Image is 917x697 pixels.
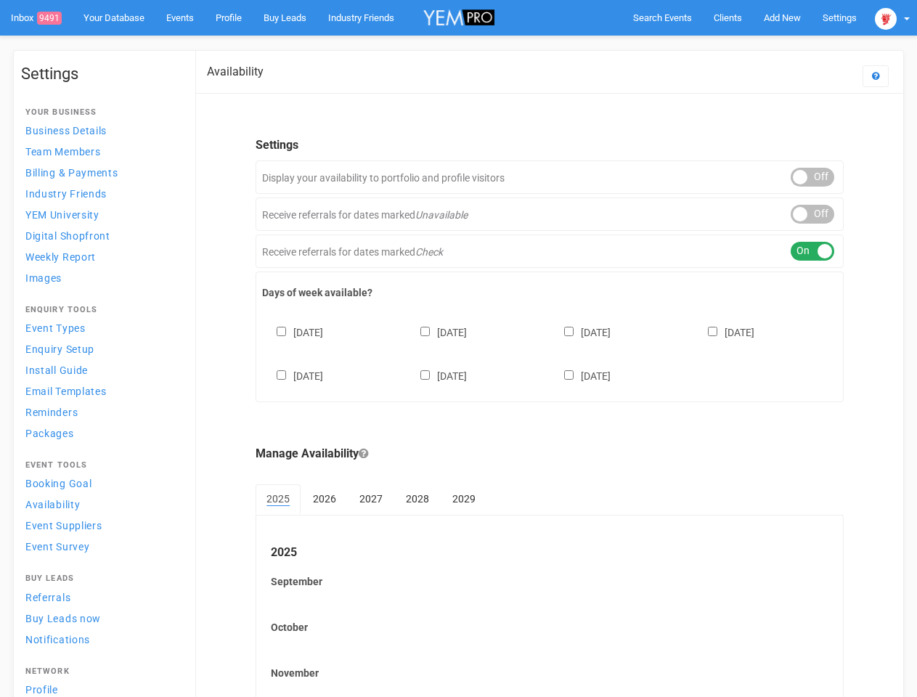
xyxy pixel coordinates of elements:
div: Display your availability to portfolio and profile visitors [256,160,844,194]
span: Packages [25,428,74,439]
span: Enquiry Setup [25,343,94,355]
em: Check [415,246,443,258]
a: Event Survey [21,537,181,556]
legend: Manage Availability [256,446,844,462]
em: Unavailable [415,209,468,221]
a: Referrals [21,587,181,607]
span: Install Guide [25,364,88,376]
span: Notifications [25,634,90,645]
input: [DATE] [277,327,286,336]
a: 2026 [302,484,347,513]
input: [DATE] [420,370,430,380]
a: Email Templates [21,381,181,401]
a: Industry Friends [21,184,181,203]
input: [DATE] [564,327,574,336]
legend: Settings [256,137,844,154]
h4: Your Business [25,108,176,117]
span: YEM University [25,209,99,221]
a: Billing & Payments [21,163,181,182]
label: [DATE] [550,324,611,340]
a: 2027 [349,484,394,513]
span: Images [25,272,62,284]
a: Digital Shopfront [21,226,181,245]
img: open-uri20250107-2-1pbi2ie [875,8,897,30]
label: [DATE] [406,367,467,383]
label: [DATE] [406,324,467,340]
label: October [271,620,828,635]
div: Receive referrals for dates marked [256,235,844,268]
span: Event Survey [25,541,89,553]
span: Reminders [25,407,78,418]
a: 2028 [395,484,440,513]
a: Weekly Report [21,247,181,266]
label: [DATE] [262,324,323,340]
a: Business Details [21,121,181,140]
span: Availability [25,499,80,510]
a: Booking Goal [21,473,181,493]
span: Search Events [633,12,692,23]
span: Add New [764,12,801,23]
h4: Buy Leads [25,574,176,583]
label: Days of week available? [262,285,837,300]
a: Images [21,268,181,288]
input: [DATE] [564,370,574,380]
a: Buy Leads now [21,608,181,628]
label: [DATE] [262,367,323,383]
span: Event Types [25,322,86,334]
span: Booking Goal [25,478,91,489]
label: September [271,574,828,589]
a: Enquiry Setup [21,339,181,359]
label: November [271,666,828,680]
h4: Enquiry Tools [25,306,176,314]
a: Reminders [21,402,181,422]
input: [DATE] [420,327,430,336]
h4: Event Tools [25,461,176,470]
a: Team Members [21,142,181,161]
label: [DATE] [693,324,754,340]
h1: Settings [21,65,181,83]
a: 2029 [441,484,486,513]
span: Weekly Report [25,251,96,263]
h4: Network [25,667,176,676]
input: [DATE] [708,327,717,336]
span: Digital Shopfront [25,230,110,242]
span: 9491 [37,12,62,25]
div: Receive referrals for dates marked [256,197,844,231]
input: [DATE] [277,370,286,380]
legend: 2025 [271,545,828,561]
a: Event Suppliers [21,515,181,535]
span: Team Members [25,146,100,158]
span: Event Suppliers [25,520,102,531]
h2: Availability [207,65,264,78]
a: Availability [21,494,181,514]
a: Notifications [21,629,181,649]
span: Billing & Payments [25,167,118,179]
a: 2025 [256,484,301,515]
label: [DATE] [550,367,611,383]
a: Install Guide [21,360,181,380]
span: Business Details [25,125,107,136]
span: Clients [714,12,742,23]
a: Packages [21,423,181,443]
a: YEM University [21,205,181,224]
a: Event Types [21,318,181,338]
span: Email Templates [25,386,107,397]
